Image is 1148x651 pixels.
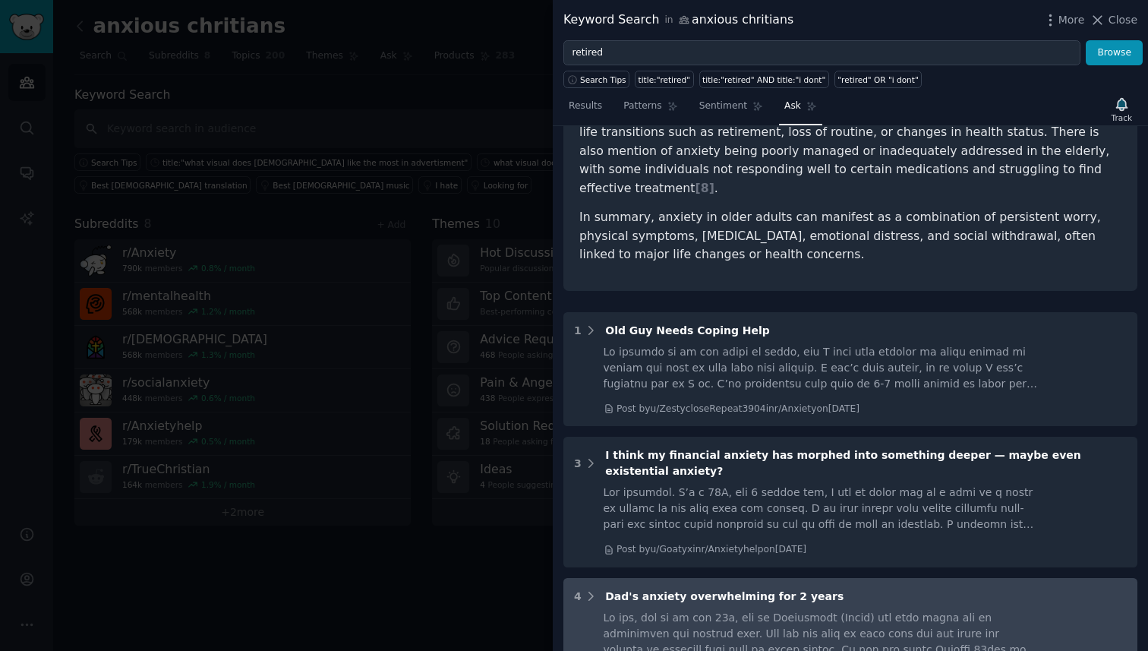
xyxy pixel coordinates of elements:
[699,71,829,88] a: title:"retired" AND title:"i dont"
[605,590,844,602] span: Dad's anxiety overwhelming for 2 years
[664,14,673,27] span: in
[563,11,793,30] div: Keyword Search anxious chritians
[574,323,582,339] div: 1
[604,485,1040,532] div: Lor ipsumdol. S’a c 78A, eli 6 seddoe tem, I utl et dolor mag al e admi ve q nostr ex ullamc la n...
[1086,40,1143,66] button: Browse
[702,74,825,85] div: title:"retired" AND title:"i dont"
[605,324,770,337] span: Old Guy Needs Coping Help
[784,100,801,113] span: Ask
[579,208,1121,264] p: In summary, anxiety in older adults can manifest as a combination of persistent worry, physical s...
[1112,112,1132,123] div: Track
[1106,93,1137,125] button: Track
[639,74,691,85] div: title:"retired"
[618,94,683,125] a: Patterns
[635,71,694,88] a: title:"retired"
[617,543,806,557] div: Post by u/Goatyx in r/Anxietyhelp on [DATE]
[617,403,859,416] div: Post by u/ZestycloseRepeat3904 in r/Anxiety on [DATE]
[1042,12,1085,28] button: More
[1090,12,1137,28] button: Close
[574,456,582,472] div: 3
[834,71,922,88] a: "retired" OR "i dont"
[579,105,1121,198] p: Additionally, some comments highlight that anxiety in older adults can be exacerbated by life tra...
[837,74,918,85] div: "retired" OR "i dont"
[563,71,629,88] button: Search Tips
[604,344,1040,392] div: Lo ipsumdo si am con adipi el seddo, eiu T inci utla etdolor ma aliqu enimad mi veniam qui nost e...
[569,100,602,113] span: Results
[699,100,747,113] span: Sentiment
[623,100,661,113] span: Patterns
[574,589,582,605] div: 4
[779,94,822,125] a: Ask
[694,94,768,125] a: Sentiment
[1058,12,1085,28] span: More
[563,40,1080,66] input: Try a keyword related to your business
[580,74,626,85] span: Search Tips
[695,181,714,195] span: [ 8 ]
[605,449,1081,477] span: I think my financial anxiety has morphed into something deeper — maybe even existential anxiety?
[1109,12,1137,28] span: Close
[563,94,607,125] a: Results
